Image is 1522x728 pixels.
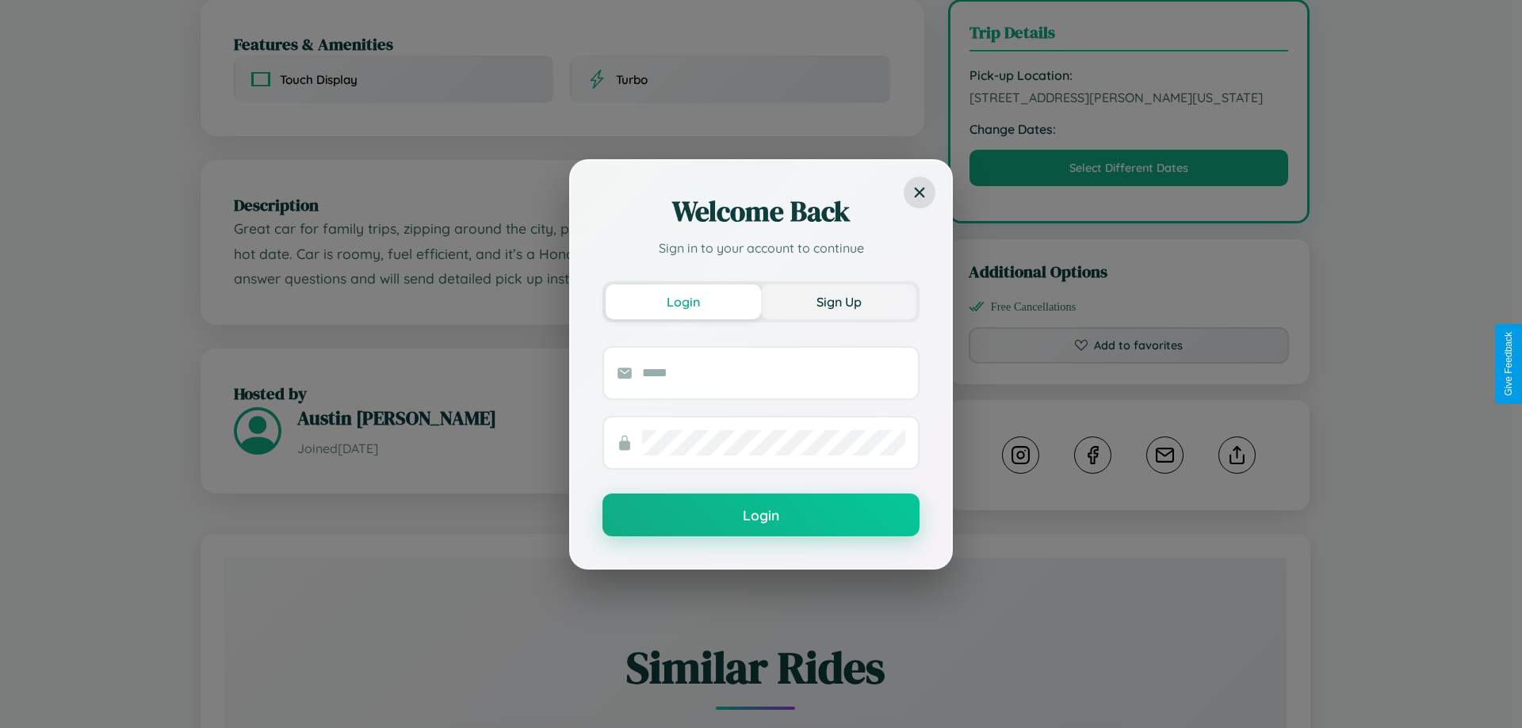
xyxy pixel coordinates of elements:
button: Login [602,494,920,536]
div: Give Feedback [1503,332,1514,396]
p: Sign in to your account to continue [602,238,920,257]
h2: Welcome Back [602,192,920,231]
button: Login [606,284,761,319]
button: Sign Up [761,284,916,319]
